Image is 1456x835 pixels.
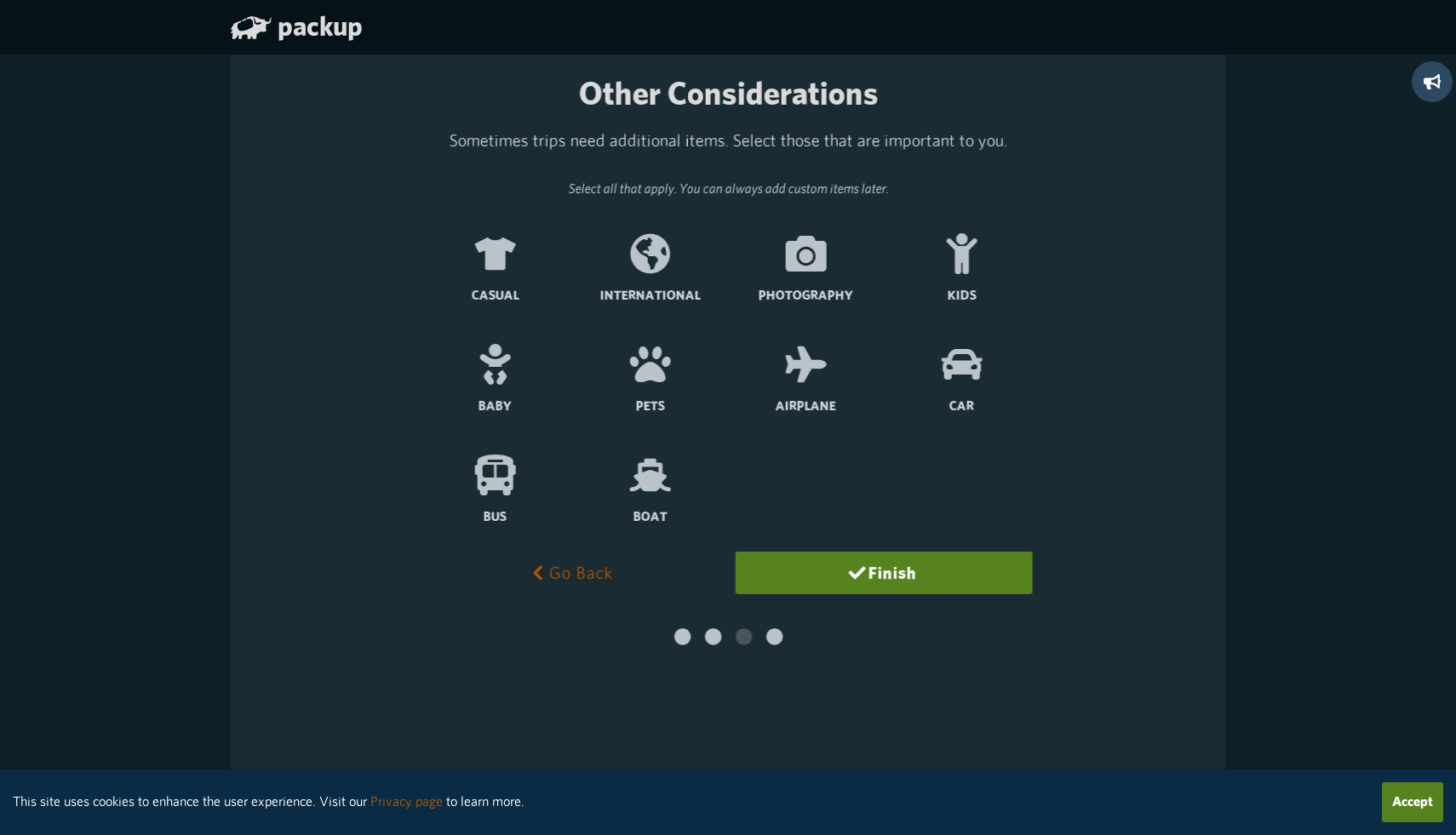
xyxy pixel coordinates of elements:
[776,398,836,414] span: Airplane
[759,288,853,303] span: Photography
[633,509,668,524] span: Boat
[278,9,363,42] span: packup
[947,288,976,303] span: Kids
[568,180,888,197] em: Select all that apply. You can always add custom items later.
[735,552,1032,594] button: Finish
[231,13,363,45] a: packup
[636,398,665,414] span: Pets
[424,124,1033,157] p: Sometimes trips need additional items. Select those that are important to you.
[370,793,443,809] a: Privacy page
[424,75,1033,111] h1: Other Considerations
[478,398,511,414] span: Baby
[471,288,519,303] span: Casual
[949,398,973,414] span: Car
[1382,782,1443,822] button: Accept cookies
[13,793,525,809] small: This site uses cookies to enhance the user experience. Visit our to learn more.
[600,288,701,303] span: International
[483,509,506,524] span: Bus
[424,552,721,594] button: Go Back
